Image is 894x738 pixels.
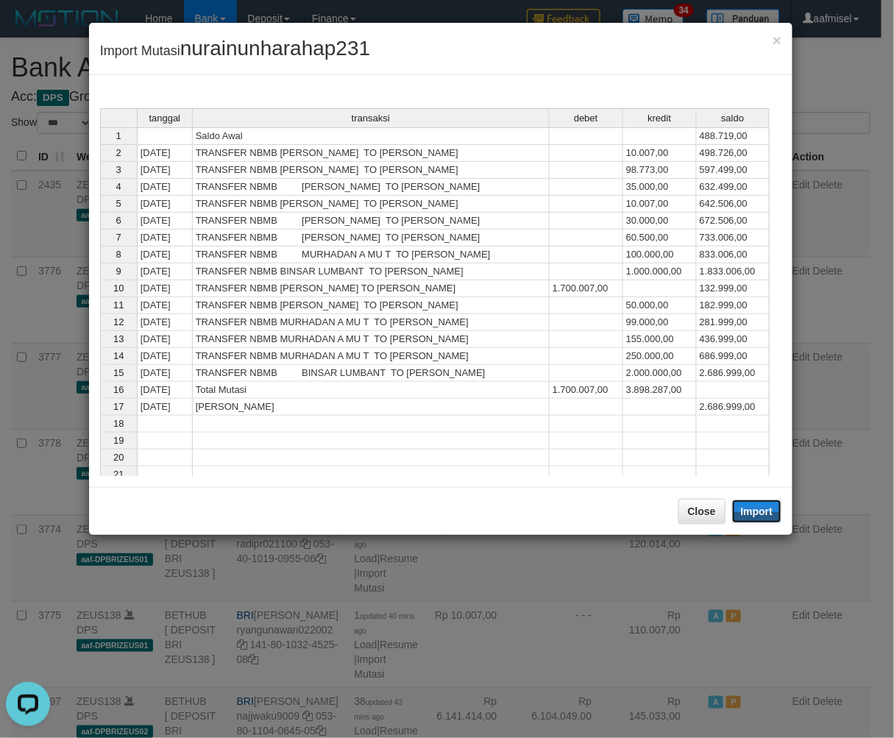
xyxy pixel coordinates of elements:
td: TRANSFER NBMB BINSAR LUMBANT TO [PERSON_NAME] [193,365,550,382]
td: 30.000,00 [623,213,697,230]
td: 182.999,00 [697,297,770,314]
span: nurainunharahap231 [180,37,370,60]
td: 10.007,00 [623,145,697,162]
td: Saldo Awal [193,127,550,145]
td: 672.506,00 [697,213,770,230]
span: 20 [113,452,124,463]
td: TRANSFER NBMB [PERSON_NAME] TO [PERSON_NAME] [193,230,550,246]
td: [DATE] [137,246,193,263]
td: 35.000,00 [623,179,697,196]
td: [DATE] [137,280,193,297]
td: [DATE] [137,263,193,280]
td: 2.686.999,00 [697,365,770,382]
span: 12 [113,316,124,327]
td: TRANSFER NBMB [PERSON_NAME] TO [PERSON_NAME] [193,297,550,314]
td: TRANSFER NBMB BINSAR LUMBANT TO [PERSON_NAME] [193,263,550,280]
td: [DATE] [137,314,193,331]
span: 6 [116,215,121,226]
td: 99.000,00 [623,314,697,331]
span: 15 [113,367,124,378]
span: Import Mutasi [100,43,370,58]
td: TRANSFER NBMB [PERSON_NAME] TO [PERSON_NAME] [193,196,550,213]
span: 7 [116,232,121,243]
td: [DATE] [137,162,193,179]
td: TRANSFER NBMB [PERSON_NAME] TO [PERSON_NAME] [193,213,550,230]
td: 281.999,00 [697,314,770,331]
td: [PERSON_NAME] [193,399,550,416]
span: × [773,32,781,49]
td: 733.006,00 [697,230,770,246]
td: [DATE] [137,399,193,416]
span: 8 [116,249,121,260]
td: 3.898.287,00 [623,382,697,399]
button: Close [678,499,726,524]
td: TRANSFER NBMB [PERSON_NAME] TO [PERSON_NAME] [193,162,550,179]
span: 14 [113,350,124,361]
td: 100.000,00 [623,246,697,263]
span: 17 [113,401,124,412]
span: saldo [721,113,744,124]
td: [DATE] [137,213,193,230]
td: 498.726,00 [697,145,770,162]
td: 60.500,00 [623,230,697,246]
td: [DATE] [137,179,193,196]
td: 632.499,00 [697,179,770,196]
span: 11 [113,299,124,311]
td: [DATE] [137,297,193,314]
td: [DATE] [137,348,193,365]
span: tanggal [149,113,180,124]
td: 833.006,00 [697,246,770,263]
td: 642.506,00 [697,196,770,213]
td: 250.000,00 [623,348,697,365]
td: TRANSFER NBMB MURHADAN A MU T TO [PERSON_NAME] [193,331,550,348]
span: 3 [116,164,121,175]
span: 1 [116,130,121,141]
td: TRANSFER NBMB [PERSON_NAME] TO [PERSON_NAME] [193,179,550,196]
span: 4 [116,181,121,192]
td: TRANSFER NBMB [PERSON_NAME] TO [PERSON_NAME] [193,280,550,297]
span: 5 [116,198,121,209]
td: 2.000.000,00 [623,365,697,382]
td: 98.773,00 [623,162,697,179]
td: [DATE] [137,382,193,399]
td: 155.000,00 [623,331,697,348]
span: debet [574,113,598,124]
span: transaksi [352,113,390,124]
td: 488.719,00 [697,127,770,145]
td: Total Mutasi [193,382,550,399]
span: 2 [116,147,121,158]
td: 1.833.006,00 [697,263,770,280]
span: 16 [113,384,124,395]
td: 10.007,00 [623,196,697,213]
td: TRANSFER NBMB [PERSON_NAME] TO [PERSON_NAME] [193,145,550,162]
span: 13 [113,333,124,344]
td: 132.999,00 [697,280,770,297]
th: Select whole grid [100,108,137,127]
td: 436.999,00 [697,331,770,348]
td: 1.700.007,00 [550,382,623,399]
span: 18 [113,418,124,429]
td: TRANSFER NBMB MURHADAN A MU T TO [PERSON_NAME] [193,348,550,365]
td: 597.499,00 [697,162,770,179]
td: [DATE] [137,230,193,246]
td: 1.700.007,00 [550,280,623,297]
button: Open LiveChat chat widget [6,6,50,50]
span: 9 [116,266,121,277]
td: 50.000,00 [623,297,697,314]
span: kredit [648,113,671,124]
td: TRANSFER NBMB MURHADAN A MU T TO [PERSON_NAME] [193,246,550,263]
td: 686.999,00 [697,348,770,365]
span: 19 [113,435,124,446]
button: Close [773,32,781,48]
span: 10 [113,283,124,294]
td: [DATE] [137,145,193,162]
button: Import [732,500,782,523]
td: [DATE] [137,196,193,213]
td: [DATE] [137,331,193,348]
span: 21 [113,469,124,480]
td: TRANSFER NBMB MURHADAN A MU T TO [PERSON_NAME] [193,314,550,331]
td: [DATE] [137,365,193,382]
td: 1.000.000,00 [623,263,697,280]
td: 2.686.999,00 [697,399,770,416]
